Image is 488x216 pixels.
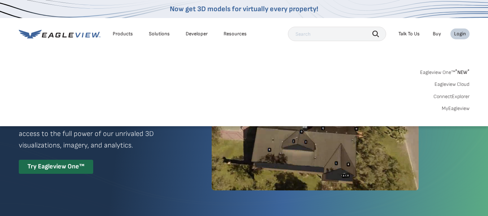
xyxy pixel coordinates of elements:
p: A premium digital experience that provides seamless access to the full power of our unrivaled 3D ... [19,116,186,151]
a: Now get 3D models for virtually every property! [170,5,318,13]
div: Try Eagleview One™ [19,160,93,174]
div: Resources [224,31,247,37]
a: Buy [433,31,441,37]
div: Solutions [149,31,170,37]
div: Login [454,31,466,37]
a: MyEagleview [442,105,470,112]
input: Search [288,27,386,41]
a: Eagleview One™*NEW* [420,67,470,75]
div: Products [113,31,133,37]
a: ConnectExplorer [433,93,470,100]
a: Eagleview Cloud [435,81,470,88]
span: NEW [455,69,470,75]
a: Developer [186,31,208,37]
div: Talk To Us [398,31,420,37]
